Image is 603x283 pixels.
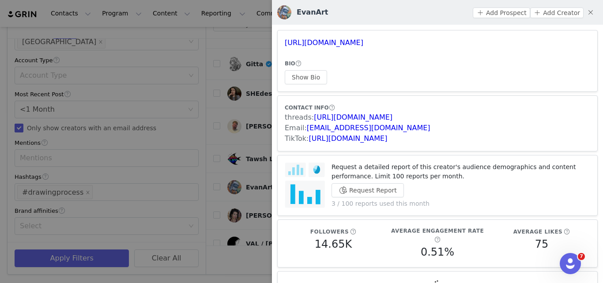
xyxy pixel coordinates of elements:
a: [URL][DOMAIN_NAME] [314,113,392,121]
img: audience-report.png [285,162,325,208]
span: CONTACT INFO [285,105,329,111]
a: [URL][DOMAIN_NAME] [285,38,363,47]
a: [EMAIL_ADDRESS][DOMAIN_NAME] [307,124,430,132]
iframe: Intercom live chat [560,253,581,274]
p: Request a detailed report of this creator's audience demographics and content performance. Limit ... [332,162,590,181]
span: 7 [578,253,585,260]
h5: 75 [535,236,549,252]
button: Show Bio [285,70,327,84]
span: threads: [285,113,314,121]
h5: Followers [310,228,349,236]
h5: Average Engagement Rate [391,227,484,235]
span: BIO [285,60,295,67]
button: Request Report [332,183,404,197]
h3: EvanArt [297,7,328,18]
span: Email: [285,124,307,132]
h5: 0.51% [421,244,454,260]
a: [URL][DOMAIN_NAME] [309,134,388,143]
p: 3 / 100 reports used this month [332,199,590,208]
img: v2 [277,5,291,19]
span: TikTok: [285,134,309,143]
button: Add Creator [530,8,584,18]
button: Add Prospect [473,8,530,18]
h5: Average Likes [513,228,562,236]
h5: 14.65K [315,236,352,252]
